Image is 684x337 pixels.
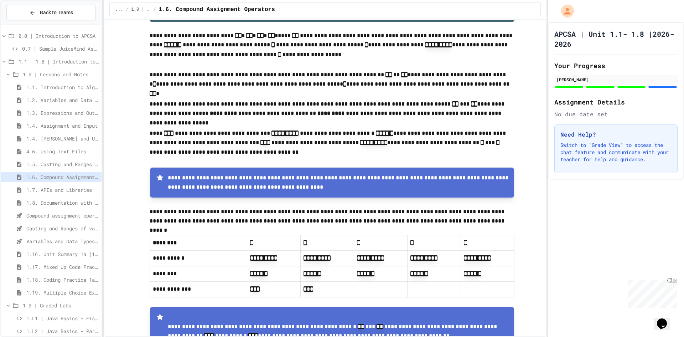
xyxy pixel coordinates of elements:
span: Casting and Ranges of variables - Quiz [26,225,99,232]
button: Back to Teams [6,5,96,20]
div: My Account [554,3,576,19]
span: 1.1. Introduction to Algorithms, Programming, and Compilers [26,83,99,91]
span: 1.18. Coding Practice 1a (1.1-1.6) [26,276,99,284]
span: 1.8. Documentation with Comments and Preconditions [26,199,99,206]
span: 1.19. Multiple Choice Exercises for Unit 1a (1.1-1.6) [26,289,99,296]
span: Back to Teams [40,9,73,16]
div: [PERSON_NAME] [556,76,675,83]
span: 1.17. Mixed Up Code Practice 1.1-1.6 [26,263,99,271]
span: 0.0 | Introduction to APCSA [19,32,99,40]
span: Compound assignment operators - Quiz [26,212,99,219]
span: 1.0 | Lessons and Notes [23,71,99,78]
div: No due date set [554,110,678,118]
span: ... [115,7,123,12]
span: 1.4. Assignment and Input [26,122,99,129]
span: 1.3. Expressions and Output [New] [26,109,99,117]
span: 1.16. Unit Summary 1a (1.1-1.6) [26,250,99,258]
span: 1.L1 | Java Basics - Fish Lab [26,315,99,322]
span: 0.7 | Sample JuiceMind Assignment - [GEOGRAPHIC_DATA] [22,45,99,52]
span: 1.5. Casting and Ranges of Values [26,160,99,168]
span: 1.6. Compound Assignment Operators [26,173,99,181]
span: 1.2. Variables and Data Types [26,96,99,104]
iframe: chat widget [625,277,677,308]
span: 1.7. APIs and Libraries [26,186,99,194]
span: / [126,7,128,12]
span: 4.6. Using Text Files [26,148,99,155]
span: 1.L2 | Java Basics - Paragraphs Lab [26,327,99,335]
p: Switch to "Grade View" to access the chat feature and communicate with your teacher for help and ... [560,142,672,163]
span: Variables and Data Types - Quiz [26,238,99,245]
span: 1.4. [PERSON_NAME] and User Input [26,135,99,142]
h3: Need Help? [560,130,672,139]
h1: APCSA | Unit 1.1- 1.8 |2026-2026 [554,29,678,49]
div: Chat with us now!Close [3,3,49,45]
span: 1.0 | Graded Labs [23,302,99,309]
span: 1.0 | Lessons and Notes [131,7,151,12]
span: 1.1 - 1.8 | Introduction to Java [19,58,99,65]
span: 1.6. Compound Assignment Operators [159,5,275,14]
h2: Assignment Details [554,97,678,107]
iframe: chat widget [654,308,677,330]
span: / [153,7,156,12]
h2: Your Progress [554,61,678,71]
